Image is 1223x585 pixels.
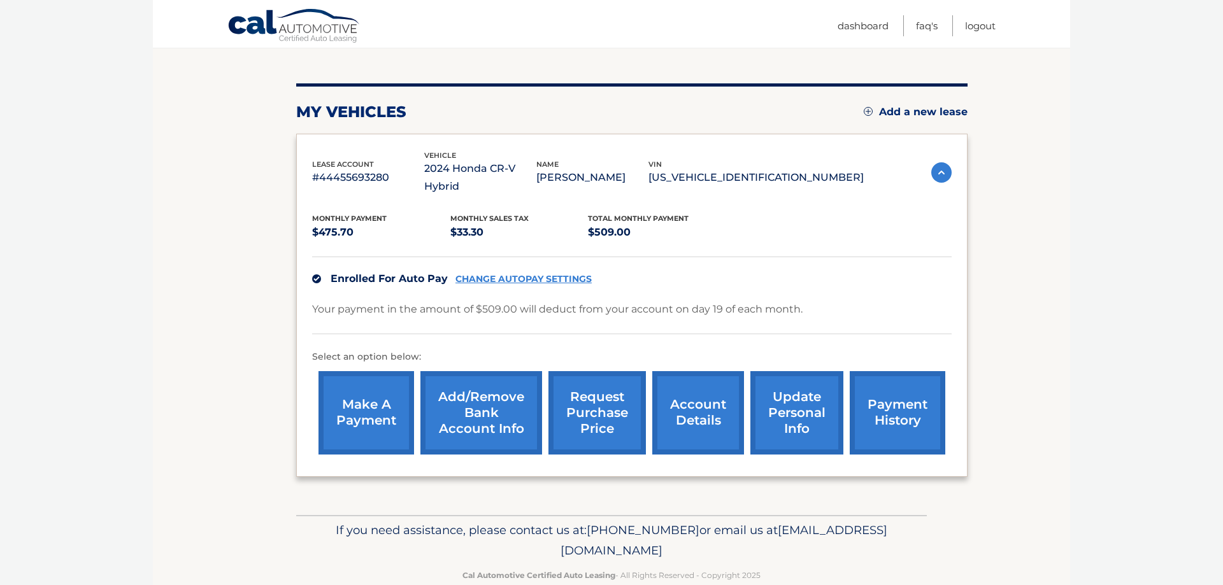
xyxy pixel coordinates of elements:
[587,523,699,537] span: [PHONE_NUMBER]
[652,371,744,455] a: account details
[536,169,648,187] p: [PERSON_NAME]
[462,570,615,580] strong: Cal Automotive Certified Auto Leasing
[424,160,536,195] p: 2024 Honda CR-V Hybrid
[312,300,803,318] p: Your payment in the amount of $509.00 will deduct from your account on day 19 of each month.
[838,15,889,36] a: Dashboard
[312,349,952,365] p: Select an option below:
[916,15,938,36] a: FAQ's
[312,169,424,187] p: #44455693280
[588,214,689,223] span: Total Monthly Payment
[864,107,873,116] img: add.svg
[455,274,592,285] a: CHANGE AUTOPAY SETTINGS
[312,223,450,241] p: $475.70
[548,371,646,455] a: request purchase price
[296,102,406,122] h2: my vehicles
[312,214,387,223] span: Monthly Payment
[931,162,952,183] img: accordion-active.svg
[312,274,321,283] img: check.svg
[648,169,864,187] p: [US_VEHICLE_IDENTIFICATION_NUMBER]
[588,223,726,241] p: $509.00
[312,160,374,169] span: lease account
[424,151,456,160] span: vehicle
[750,371,843,455] a: update personal info
[450,214,529,223] span: Monthly sales Tax
[648,160,662,169] span: vin
[536,160,559,169] span: name
[850,371,945,455] a: payment history
[420,371,542,455] a: Add/Remove bank account info
[304,568,919,582] p: - All Rights Reserved - Copyright 2025
[304,520,919,561] p: If you need assistance, please contact us at: or email us at
[965,15,996,36] a: Logout
[331,272,448,285] span: Enrolled For Auto Pay
[864,106,968,118] a: Add a new lease
[227,8,361,45] a: Cal Automotive
[318,371,414,455] a: make a payment
[450,223,589,241] p: $33.30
